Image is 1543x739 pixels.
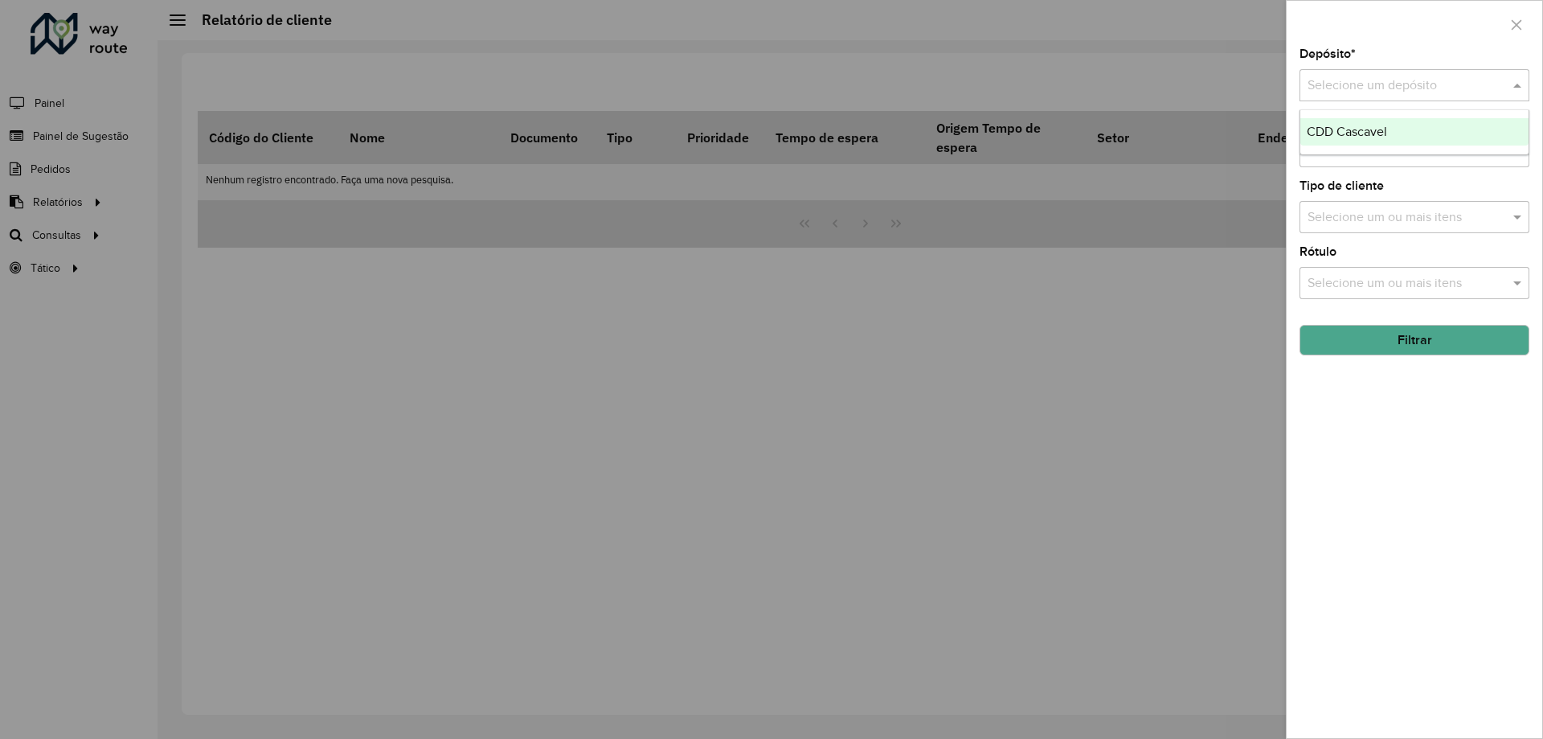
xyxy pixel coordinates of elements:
[1299,176,1384,195] label: Tipo de cliente
[1299,242,1336,261] label: Rótulo
[1299,325,1529,355] button: Filtrar
[1307,125,1387,138] span: CDD Cascavel
[1299,44,1356,64] label: Depósito
[1299,109,1529,155] ng-dropdown-panel: Options list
